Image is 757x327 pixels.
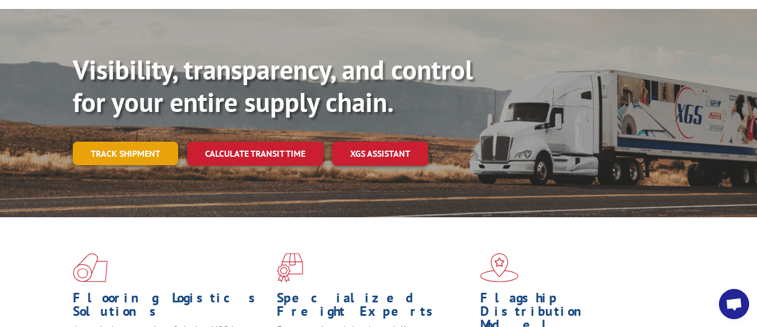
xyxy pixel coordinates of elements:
[73,52,473,119] b: Visibility, transparency, and control for your entire supply chain.
[719,289,749,319] div: Open chat
[277,253,303,282] img: xgs-icon-focused-on-flooring-red
[187,142,323,166] a: Calculate transit time
[73,142,178,165] a: Track shipment
[73,291,268,324] h1: Flooring Logistics Solutions
[73,253,108,282] img: xgs-icon-total-supply-chain-intelligence-red
[277,291,472,324] h1: Specialized Freight Experts
[332,142,428,166] a: XGS ASSISTANT
[480,253,519,282] img: xgs-icon-flagship-distribution-model-red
